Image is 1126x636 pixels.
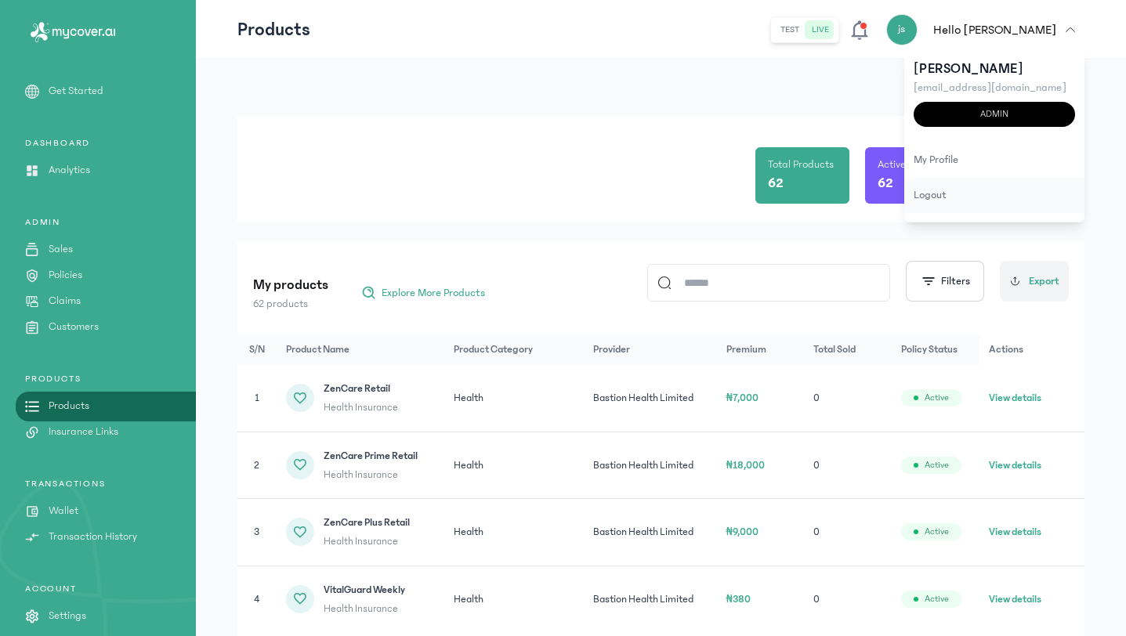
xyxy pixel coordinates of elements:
[989,591,1041,607] button: View details
[925,392,949,404] span: Active
[254,526,259,537] span: 3
[813,526,820,537] span: 0
[49,319,99,335] p: Customers
[768,157,834,172] p: Total Products
[382,285,485,301] span: Explore More Products
[768,172,784,194] p: 62
[906,261,984,302] button: Filters
[49,608,86,624] p: Settings
[886,14,918,45] div: js
[774,20,806,39] button: test
[254,594,259,605] span: 4
[726,594,751,605] span: ₦380
[925,526,949,538] span: Active
[726,526,759,537] span: ₦9,000
[49,503,78,519] p: Wallet
[933,20,1056,39] p: Hello [PERSON_NAME]
[584,432,716,499] td: Bastion Health Limited
[914,58,1075,80] p: [PERSON_NAME]
[353,280,493,305] button: Explore More Products
[324,399,398,415] span: Health Insurance
[813,594,820,605] span: 0
[255,392,259,403] span: 1
[886,14,1084,45] button: jsHello [PERSON_NAME]
[813,392,820,403] span: 0
[925,593,949,605] span: Active
[989,524,1041,540] button: View details
[989,457,1041,473] button: View details
[1029,273,1059,290] span: Export
[979,334,1084,365] th: Actions
[726,392,759,403] span: ₦7,000
[726,460,766,471] span: ₦18,000
[324,582,405,598] span: VitalGuard Weekly
[444,365,584,432] td: Health
[444,499,584,566] td: Health
[892,334,980,365] th: Policy Status
[444,566,584,632] td: Health
[49,529,137,545] p: Transaction History
[324,601,405,616] span: Health Insurance
[584,334,716,365] th: Provider
[989,390,1041,406] button: View details
[914,80,1075,96] p: [EMAIL_ADDRESS][DOMAIN_NAME]
[49,398,89,414] p: Products
[584,365,716,432] td: Bastion Health Limited
[804,334,891,365] th: Total Sold
[878,172,893,194] p: 62
[324,515,410,530] span: ZenCare Plus Retail
[904,143,1084,178] div: my profile
[717,334,804,365] th: Premium
[584,566,716,632] td: Bastion Health Limited
[237,334,277,365] th: S/N
[584,499,716,566] td: Bastion Health Limited
[49,293,81,309] p: Claims
[49,424,118,440] p: Insurance Links
[444,334,584,365] th: Product Category
[49,83,103,99] p: Get Started
[237,17,310,42] p: Products
[324,533,410,549] span: Health Insurance
[925,459,949,472] span: Active
[904,178,1084,213] div: logout
[878,157,906,172] p: Active
[324,381,398,396] span: ZenCare Retail
[254,460,259,471] span: 2
[1000,261,1069,302] button: Export
[324,467,418,482] span: Health Insurance
[49,241,73,258] p: Sales
[277,334,444,365] th: Product Name
[49,267,82,284] p: Policies
[49,162,90,179] p: Analytics
[444,432,584,499] td: Health
[324,448,418,464] span: ZenCare Prime Retail
[253,274,328,296] p: My products
[813,460,820,471] span: 0
[253,296,328,312] p: 62 products
[806,20,835,39] button: live
[914,102,1075,127] div: admin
